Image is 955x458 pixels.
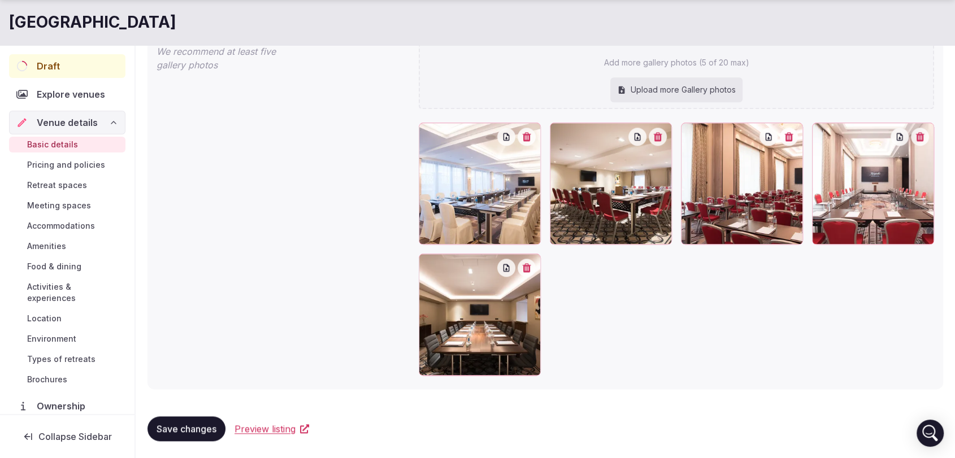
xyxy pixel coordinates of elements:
[235,422,309,435] a: Preview listing
[27,261,81,272] span: Food & dining
[9,137,125,152] a: Basic details
[610,77,743,102] div: Upload more Gallery photos
[9,394,125,418] a: Ownership
[27,313,62,324] span: Location
[27,220,95,232] span: Accommodations
[27,139,78,150] span: Basic details
[812,123,934,245] div: Capture0017-11.jpg
[681,123,803,245] div: ClassRoom.jpg
[235,422,296,435] span: Preview listing
[9,157,125,173] a: Pricing and policies
[9,198,125,213] a: Meeting spaces
[38,431,112,442] span: Collapse Sidebar
[9,279,125,306] a: Activities & experiences
[27,159,105,171] span: Pricing and policies
[9,351,125,367] a: Types of retreats
[9,372,125,387] a: Brochures
[9,424,125,449] button: Collapse Sidebar
[419,254,541,376] div: Capture0004-6.jpg
[9,177,125,193] a: Retreat spaces
[27,281,121,304] span: Activities & experiences
[9,259,125,274] a: Food & dining
[27,180,87,191] span: Retreat spaces
[27,200,91,211] span: Meeting spaces
[37,88,110,101] span: Explore venues
[419,123,541,245] div: Capture0012-5.jpg
[9,218,125,234] a: Accommodations
[37,399,90,413] span: Ownership
[147,416,225,441] button: Save changes
[9,82,125,106] a: Explore venues
[9,311,125,326] a: Location
[9,11,176,33] h1: [GEOGRAPHIC_DATA]
[604,57,749,68] p: Add more gallery photos (5 of 20 max)
[550,123,672,245] div: Capture0006-5.jpg
[157,45,301,72] p: We recommend at least five gallery photos
[27,354,95,365] span: Types of retreats
[37,59,60,73] span: Draft
[9,238,125,254] a: Amenities
[27,241,66,252] span: Amenities
[9,54,125,78] button: Draft
[27,374,67,385] span: Brochures
[917,420,944,447] div: Open Intercom Messenger
[27,333,76,344] span: Environment
[157,423,216,434] span: Save changes
[37,116,98,129] span: Venue details
[9,331,125,347] a: Environment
